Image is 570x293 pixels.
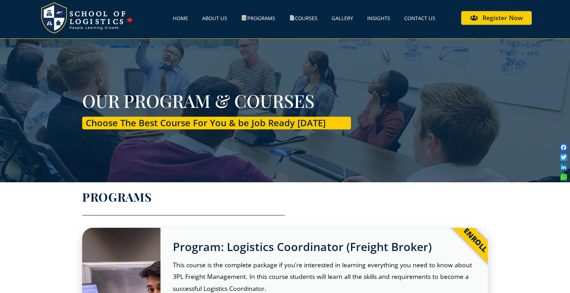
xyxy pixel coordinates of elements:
[241,10,275,26] a: Programs
[559,152,569,162] a: Twitter
[202,10,227,26] a: About Us
[483,15,523,21] span: Register Now
[404,10,435,26] a: Contact Us
[461,11,532,25] a: Register Now
[559,142,569,152] a: Facebook
[82,189,152,205] b: Programs
[367,10,390,26] a: Insights
[173,10,188,26] a: Home
[173,240,475,254] h2: Program: Logistics Coordinator (Freight Broker)
[82,92,351,110] h2: Our Program & Courses
[86,117,351,129] h2: Choose The Best Course For You & be Job Ready [DATE]
[559,172,569,182] a: WhatsApp
[559,162,569,172] a: LinkedIn
[332,10,353,26] a: Gallery
[433,197,518,283] div: Enroll
[242,15,247,20] img: 📝
[290,15,295,20] img: 📄
[134,10,435,26] nav: Menu
[289,10,318,26] a: Courses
